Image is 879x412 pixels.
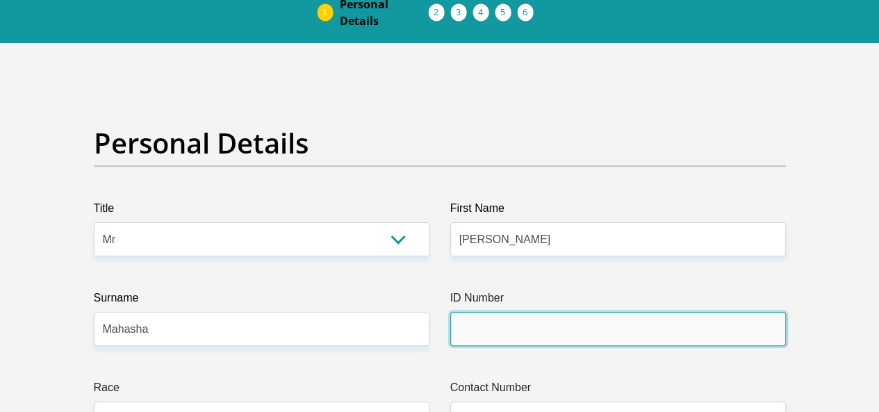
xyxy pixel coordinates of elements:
label: Surname [94,290,429,312]
input: First Name [450,222,786,256]
input: Surname [94,312,429,346]
label: First Name [450,200,786,222]
input: ID Number [450,312,786,346]
label: Contact Number [450,379,786,402]
label: ID Number [450,290,786,312]
label: Title [94,200,429,222]
label: Race [94,379,429,402]
h2: Personal Details [94,126,786,160]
